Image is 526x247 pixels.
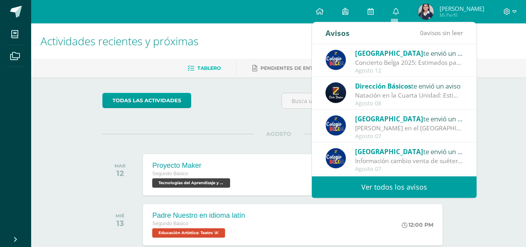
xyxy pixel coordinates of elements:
[252,62,327,75] a: Pendientes de entrega
[440,12,484,18] span: Mi Perfil
[116,213,125,219] div: MIÉ
[102,93,191,108] a: todas las Actividades
[152,171,188,176] span: Segundo Básico
[355,114,463,124] div: te envió un aviso
[254,130,304,137] span: AGOSTO
[355,156,463,165] div: Información cambio venta de suéter y chaleco del Colegio - Tejidos Piemont -: Estimados Padres de...
[325,22,350,44] div: Avisos
[114,163,125,169] div: MAR
[197,65,221,71] span: Tablero
[114,169,125,178] div: 12
[355,68,463,74] div: Agosto 12
[188,62,221,75] a: Tablero
[152,211,245,220] div: Padre Nuestro en idioma latín
[325,115,346,136] img: 919ad801bb7643f6f997765cf4083301.png
[418,4,434,20] img: 06e964e560dc42fd59541cf1d2ad55c0.png
[282,93,454,108] input: Busca una actividad próxima aquí...
[152,221,188,226] span: Segundo Básico
[325,82,346,103] img: 0125c0eac4c50c44750533c4a7747585.png
[325,50,346,70] img: 919ad801bb7643f6f997765cf4083301.png
[440,5,484,12] span: [PERSON_NAME]
[325,148,346,169] img: 919ad801bb7643f6f997765cf4083301.png
[312,176,477,198] a: Ver todos los avisos
[355,133,463,140] div: Agosto 07
[152,162,232,170] div: Proyecto Maker
[355,100,463,107] div: Agosto 08
[355,81,463,91] div: te envió un aviso
[420,28,463,37] span: avisos sin leer
[355,91,463,100] div: Natación en la Cuarta Unidad: Estimados padres y madres de familia: Reciban un cordial saludo des...
[355,124,463,133] div: Abuelitos Heladeros en el Colegio Belga.: Estimados padres y madres de familia: Les saludamos cor...
[116,219,125,228] div: 13
[40,34,199,48] span: Actividades recientes y próximas
[402,221,433,228] div: 12:00 PM
[355,114,423,123] span: [GEOGRAPHIC_DATA]
[355,147,423,156] span: [GEOGRAPHIC_DATA]
[355,58,463,67] div: Concierto Belga 2025: Estimados padres y madres de familia: Les saludamos cordialmente deseando q...
[420,28,424,37] span: 0
[152,228,225,238] span: Educación Artística: Teatro 'A'
[355,49,423,58] span: [GEOGRAPHIC_DATA]
[355,166,463,172] div: Agosto 07
[152,178,230,188] span: Tecnologías del Aprendizaje y la Comunicación 'A'
[260,65,327,71] span: Pendientes de entrega
[355,48,463,58] div: te envió un aviso
[355,82,411,91] span: Dirección Básicos
[355,146,463,156] div: te envió un aviso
